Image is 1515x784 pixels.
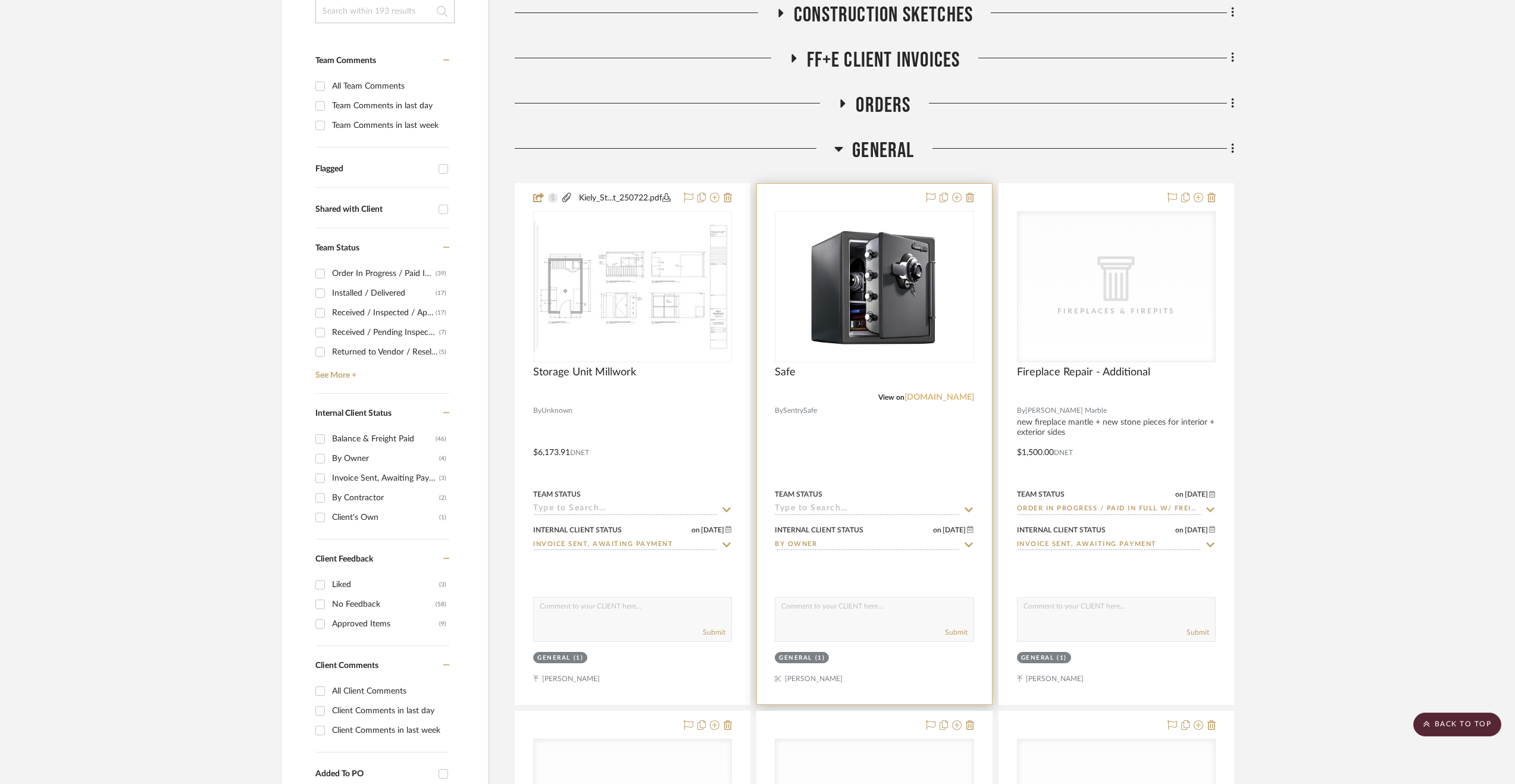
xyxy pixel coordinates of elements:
div: By Owner [332,449,439,468]
div: Client's Own [332,508,439,527]
input: Type to Search… [533,504,718,515]
a: [DOMAIN_NAME] [904,393,974,402]
span: Construction Sketches [794,2,973,28]
div: Received / Pending Inspection [332,323,439,342]
button: Submit [1187,627,1209,638]
span: General [852,138,914,164]
div: (17) [436,303,446,322]
span: [DATE] [1184,490,1209,498]
span: View on [878,394,904,401]
span: Storage Unit Millwork [533,366,636,379]
span: [DATE] [1184,526,1209,534]
div: Internal Client Status [1017,525,1106,535]
div: (3) [439,575,446,594]
div: Team Status [533,489,581,500]
div: Liked [332,575,439,594]
div: (46) [436,429,446,449]
button: Kiely_St...t_250722.pdf [572,191,677,205]
div: Team Status [775,489,822,500]
span: Fireplace Repair - Additional [1017,366,1150,379]
span: Client Comments [315,661,378,670]
div: (58) [436,595,446,614]
div: Installed / Delivered [332,284,436,303]
span: Unknown [541,405,572,416]
button: Submit [703,627,725,638]
img: Storage Unit Millwork [534,221,731,352]
div: All Team Comments [332,77,446,96]
div: (1) [439,508,446,527]
div: General [537,654,571,663]
div: (7) [439,323,446,342]
div: No Feedback [332,595,436,614]
div: Client Comments in last week [332,721,446,740]
span: on [933,526,941,534]
scroll-to-top-button: BACK TO TOP [1413,713,1501,736]
span: SentrySafe [783,405,817,416]
div: Invoice Sent, Awaiting Payment [332,469,439,488]
input: Type to Search… [1017,540,1201,551]
span: By [1017,405,1025,416]
span: Client Feedback [315,555,373,563]
span: [PERSON_NAME] Marble [1025,405,1107,416]
div: Returned to Vendor / Reselect [332,343,439,362]
div: Client Comments in last day [332,701,446,720]
span: By [533,405,541,416]
span: on [1175,491,1184,498]
div: Approved Items [332,614,439,634]
span: on [691,526,700,534]
div: Team Status [1017,489,1065,500]
input: Type to Search… [1017,504,1201,515]
div: Team Comments in last day [332,96,446,115]
div: Fireplaces & Firepits [1057,305,1176,317]
div: Added To PO [315,769,433,779]
span: on [1175,526,1184,534]
span: FF+E Client Invoices [807,48,960,73]
div: (3) [439,469,446,488]
div: (1) [574,654,584,663]
div: Shared with Client [315,205,433,215]
input: Type to Search… [533,540,718,551]
div: (17) [436,284,446,303]
img: Safe [800,212,949,361]
div: (39) [436,264,446,283]
div: Internal Client Status [533,525,622,535]
span: [DATE] [941,526,967,534]
input: Type to Search… [775,504,959,515]
div: General [1021,654,1054,663]
div: Team Comments in last week [332,116,446,135]
div: Flagged [315,164,433,174]
button: Submit [945,627,968,638]
input: Type to Search… [775,540,959,551]
div: Received / Inspected / Approved [332,303,436,322]
div: Internal Client Status [775,525,863,535]
span: By [775,405,783,416]
span: Team Status [315,244,359,252]
span: Orders [856,93,910,118]
div: (1) [1057,654,1067,663]
a: See More + [312,362,449,381]
div: (2) [439,488,446,507]
div: General [779,654,812,663]
span: Team Comments [315,57,376,65]
div: All Client Comments [332,682,446,701]
span: Internal Client Status [315,409,392,418]
span: Safe [775,366,796,379]
div: 0 [775,212,973,362]
div: (1) [815,654,825,663]
div: By Contractor [332,488,439,507]
span: [DATE] [700,526,725,534]
div: (9) [439,614,446,634]
div: Balance & Freight Paid [332,429,436,449]
div: (5) [439,343,446,362]
div: (4) [439,449,446,468]
div: Order In Progress / Paid In Full w/ Freight, No Balance due [332,264,436,283]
